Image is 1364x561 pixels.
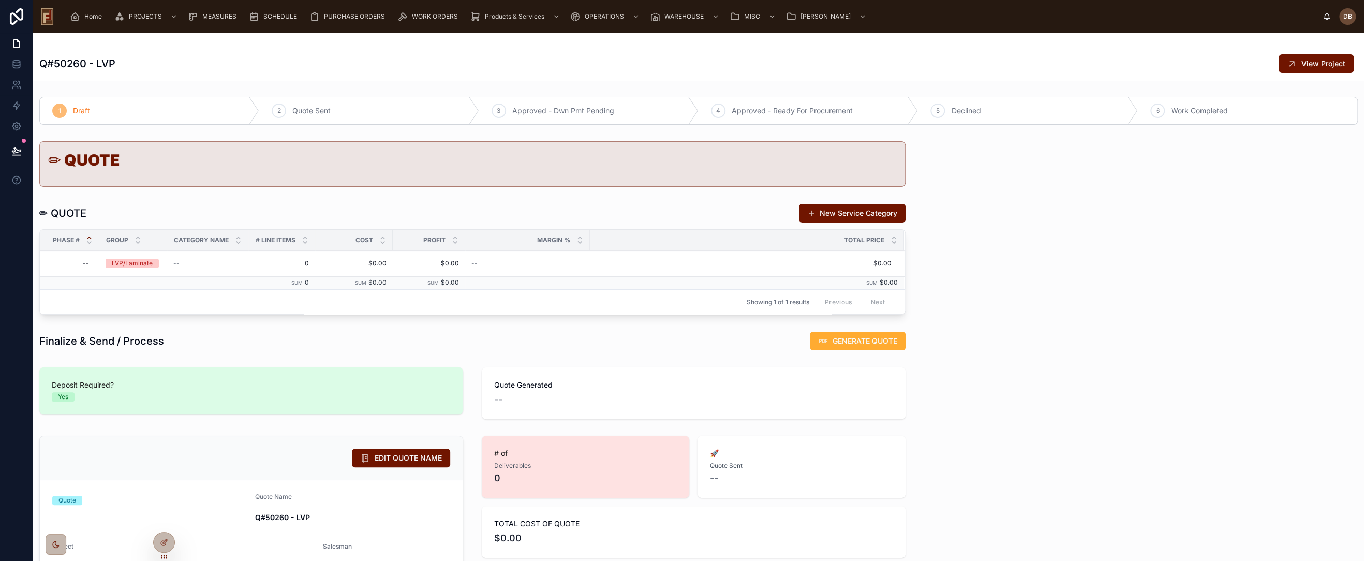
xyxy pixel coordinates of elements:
[412,12,458,21] span: WORK ORDERS
[590,259,892,268] a: $0.00
[291,280,303,286] small: Sum
[321,259,387,268] a: $0.00
[710,462,743,470] span: Quote Sent
[494,392,502,407] span: --
[48,152,897,168] h1: ✏ QUOTE
[1279,54,1354,73] button: View Project
[41,8,53,25] img: App logo
[936,107,940,115] span: 5
[1155,107,1159,115] span: 6
[494,531,893,545] span: $0.00
[394,7,465,26] a: WORK ORDERS
[39,206,86,220] h1: ✏ QUOTE
[67,7,109,26] a: Home
[375,453,442,463] span: EDIT QUOTE NAME
[1343,12,1352,21] span: DB
[39,56,115,71] h1: Q#50260 - LVP
[441,278,459,286] span: $0.00
[83,259,89,268] div: --
[39,334,164,348] h1: Finalize & Send / Process
[352,449,450,467] button: EDIT QUOTE NAME
[174,236,229,244] span: Category Name
[106,236,128,244] span: Group
[202,12,236,21] span: MEASURES
[185,7,244,26] a: MEASURES
[710,471,718,485] span: --
[744,12,760,21] span: MISC
[810,332,906,350] button: GENERATE QUOTE
[467,7,565,26] a: Products & Services
[783,7,871,26] a: [PERSON_NAME]
[647,7,724,26] a: WAREHOUSE
[246,7,304,26] a: SCHEDULE
[112,259,153,268] div: LVP/Laminate
[355,236,373,244] span: COST
[263,12,297,21] span: SCHEDULE
[53,236,80,244] span: Phase #
[747,298,809,306] span: Showing 1 of 1 results
[951,106,981,116] span: Declined
[129,12,162,21] span: PROJECTS
[173,259,242,268] a: --
[494,380,893,390] span: Quote Generated
[1171,106,1228,116] span: Work Completed
[324,12,385,21] span: PURCHASE ORDERS
[866,280,878,286] small: Sum
[277,107,281,115] span: 2
[292,106,331,116] span: Quote Sent
[494,448,677,459] span: # of
[494,519,893,529] span: TOTAL COST OF QUOTE
[255,259,309,268] a: 0
[52,255,93,272] a: --
[111,7,183,26] a: PROJECTS
[368,278,387,286] span: $0.00
[664,12,704,21] span: WAREHOUSE
[799,204,906,223] button: New Service Category
[471,259,584,268] a: --
[355,280,366,286] small: Sum
[485,12,544,21] span: Products & Services
[844,236,884,244] span: Total Price
[727,7,781,26] a: MISC
[710,448,893,459] span: 🚀
[880,278,898,286] span: $0.00
[62,5,1323,28] div: scrollable content
[306,7,392,26] a: PURCHASE ORDERS
[1301,58,1345,69] span: View Project
[423,236,446,244] span: PROFIT
[512,106,614,116] span: Approved - Dwn Pmt Pending
[255,513,310,522] strong: Q#50260 - LVP
[58,496,76,505] div: Quote
[585,12,624,21] span: OPERATIONS
[84,12,102,21] span: Home
[73,106,90,116] span: Draft
[494,471,677,485] span: 0
[323,542,352,550] span: Salesman
[48,152,897,168] div: # ✏ QUOTE
[497,107,500,115] span: 3
[58,107,61,115] span: 1
[471,259,478,268] span: --
[427,280,439,286] small: Sum
[732,106,853,116] span: Approved - Ready For Procurement
[833,336,897,346] span: GENERATE QUOTE
[58,392,68,402] div: Yes
[567,7,645,26] a: OPERATIONS
[800,12,851,21] span: [PERSON_NAME]
[256,236,295,244] span: # Line Items
[716,107,720,115] span: 4
[494,462,531,470] span: Deliverables
[173,259,180,268] span: --
[106,259,161,268] a: LVP/Laminate
[399,259,459,268] a: $0.00
[255,493,292,500] span: Quote Name
[305,278,309,286] span: 0
[52,380,451,390] span: Deposit Required?
[537,236,570,244] span: MARGIN %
